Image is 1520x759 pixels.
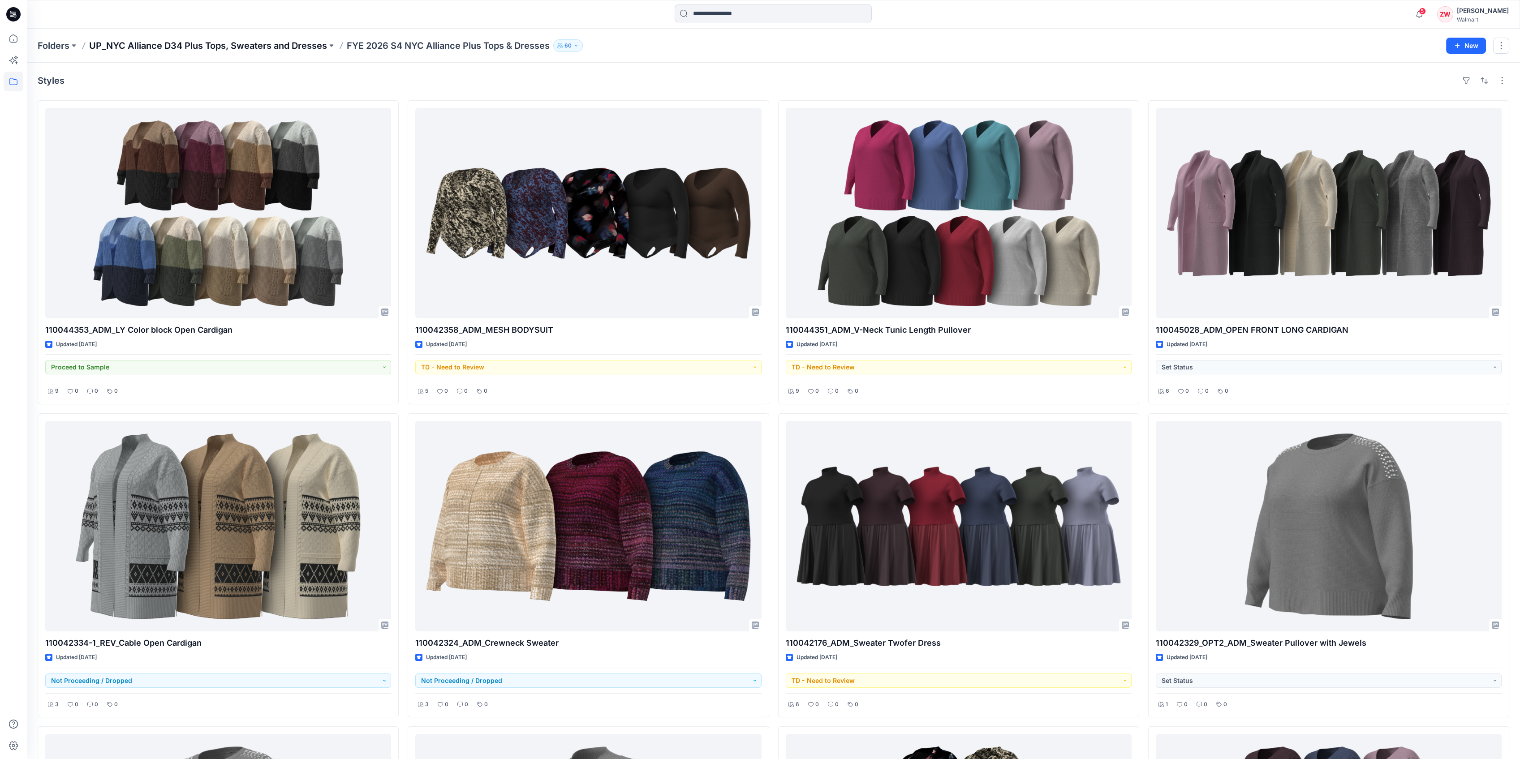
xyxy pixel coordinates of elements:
[855,700,858,709] p: 0
[465,700,468,709] p: 0
[797,340,837,349] p: Updated [DATE]
[45,421,391,631] a: 110042334-1_REV_Cable Open Cardigan
[56,340,97,349] p: Updated [DATE]
[815,700,819,709] p: 0
[1437,6,1453,22] div: ZW
[75,700,78,709] p: 0
[484,386,487,396] p: 0
[1156,324,1502,336] p: 110045028_ADM_OPEN FRONT LONG CARDIGAN
[38,39,69,52] a: Folders
[75,386,78,396] p: 0
[484,700,488,709] p: 0
[45,324,391,336] p: 110044353_ADM_LY Color block Open Cardigan
[464,386,468,396] p: 0
[1166,700,1168,709] p: 1
[425,386,428,396] p: 5
[797,653,837,662] p: Updated [DATE]
[835,386,839,396] p: 0
[815,386,819,396] p: 0
[786,637,1132,649] p: 110042176_ADM_Sweater Twofer Dress
[1167,340,1207,349] p: Updated [DATE]
[796,700,799,709] p: 6
[426,653,467,662] p: Updated [DATE]
[415,108,761,318] a: 110042358_ADM_MESH BODYSUIT
[1156,421,1502,631] a: 110042329_OPT2_ADM_Sweater Pullover with Jewels
[786,108,1132,318] a: 110044351_ADM_V-Neck Tunic Length Pullover
[55,386,59,396] p: 9
[45,108,391,318] a: 110044353_ADM_LY Color block Open Cardigan
[1457,5,1509,16] div: [PERSON_NAME]
[553,39,583,52] button: 60
[114,386,118,396] p: 0
[835,700,839,709] p: 0
[114,700,118,709] p: 0
[1184,700,1188,709] p: 0
[1457,16,1509,23] div: Walmart
[786,421,1132,631] a: 110042176_ADM_Sweater Twofer Dress
[1419,8,1426,15] span: 5
[425,700,429,709] p: 3
[55,700,59,709] p: 3
[415,324,761,336] p: 110042358_ADM_MESH BODYSUIT
[45,637,391,649] p: 110042334-1_REV_Cable Open Cardigan
[95,700,98,709] p: 0
[796,386,799,396] p: 9
[1205,386,1209,396] p: 0
[1204,700,1207,709] p: 0
[855,386,858,396] p: 0
[347,39,550,52] p: FYE 2026 S4 NYC Alliance Plus Tops & Dresses
[1156,108,1502,318] a: 110045028_ADM_OPEN FRONT LONG CARDIGAN
[38,75,65,86] h4: Styles
[1225,386,1228,396] p: 0
[445,700,448,709] p: 0
[1156,637,1502,649] p: 110042329_OPT2_ADM_Sweater Pullover with Jewels
[444,386,448,396] p: 0
[1166,386,1169,396] p: 6
[564,41,572,51] p: 60
[1446,38,1486,54] button: New
[415,421,761,631] a: 110042324_ADM_Crewneck Sweater
[95,386,98,396] p: 0
[56,653,97,662] p: Updated [DATE]
[89,39,327,52] a: UP_NYC Alliance D34 Plus Tops, Sweaters and Dresses
[1223,700,1227,709] p: 0
[426,340,467,349] p: Updated [DATE]
[1185,386,1189,396] p: 0
[415,637,761,649] p: 110042324_ADM_Crewneck Sweater
[786,324,1132,336] p: 110044351_ADM_V-Neck Tunic Length Pullover
[1167,653,1207,662] p: Updated [DATE]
